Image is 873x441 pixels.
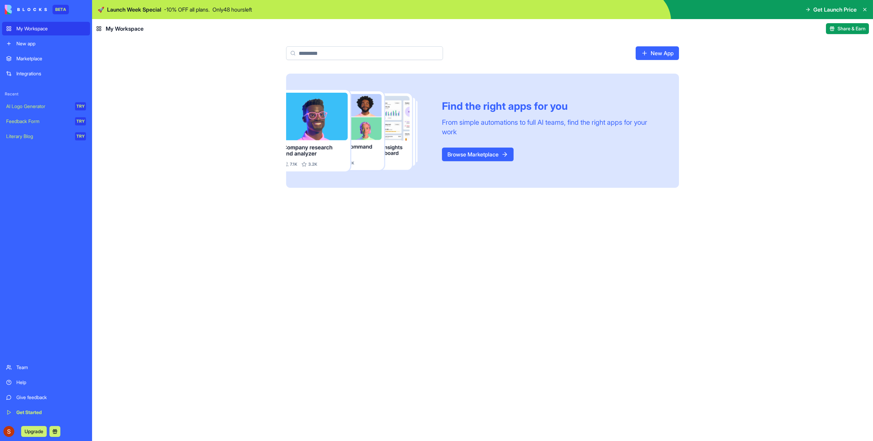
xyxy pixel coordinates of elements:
div: My Workspace [16,25,86,32]
a: Upgrade [21,428,47,435]
a: Get Started [2,406,90,419]
div: Help [16,379,86,386]
div: Marketplace [16,55,86,62]
a: BETA [5,5,69,14]
div: TRY [75,102,86,110]
div: AI Logo Generator [6,103,70,110]
span: Recent [2,91,90,97]
button: Upgrade [21,426,47,437]
span: 🚀 [98,5,104,14]
p: - 10 % OFF all plans. [164,5,210,14]
a: Give feedback [2,391,90,404]
div: Integrations [16,70,86,77]
a: AI Logo GeneratorTRY [2,100,90,113]
div: Team [16,364,86,371]
span: My Workspace [106,25,144,33]
a: Help [2,376,90,389]
a: Browse Marketplace [442,148,514,161]
div: From simple automations to full AI teams, find the right apps for your work [442,118,663,137]
div: Find the right apps for you [442,100,663,112]
a: Integrations [2,67,90,80]
img: Frame_181_egmpey.png [286,90,431,171]
span: Launch Week Special [107,5,161,14]
a: New App [636,46,679,60]
a: Literary BlogTRY [2,130,90,143]
div: Give feedback [16,394,86,401]
img: ACg8ocI3FvncySuH3lF-cPp3CcE7q4WA4Yq7yEZ6qDtj2Jh4MzptXw=s96-c [3,426,14,437]
span: Get Launch Price [813,5,857,14]
a: My Workspace [2,22,90,35]
img: logo [5,5,47,14]
div: BETA [53,5,69,14]
div: TRY [75,117,86,125]
div: Get Started [16,409,86,416]
div: TRY [75,132,86,140]
p: Only 48 hours left [212,5,252,14]
span: Share & Earn [838,25,865,32]
a: New app [2,37,90,50]
a: Feedback FormTRY [2,115,90,128]
button: Share & Earn [826,23,869,34]
div: Feedback Form [6,118,70,125]
a: Team [2,361,90,374]
div: Literary Blog [6,133,70,140]
a: Marketplace [2,52,90,65]
div: New app [16,40,86,47]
